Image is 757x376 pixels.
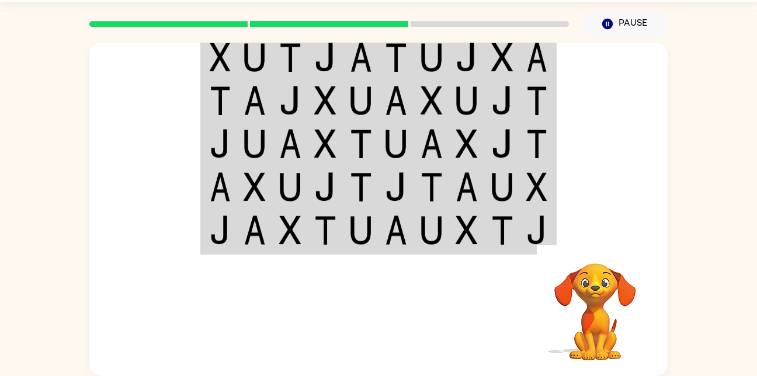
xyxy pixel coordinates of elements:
img: j [314,172,336,201]
img: u [350,86,372,115]
img: x [421,86,443,115]
img: j [491,129,513,158]
img: a [244,86,266,115]
img: t [385,43,407,72]
img: t [350,129,372,158]
img: a [421,129,443,158]
img: x [456,129,478,158]
img: a [385,215,407,245]
img: a [456,172,478,201]
img: a [279,129,301,158]
img: u [385,129,407,158]
img: x [244,172,266,201]
img: t [350,172,372,201]
img: u [350,215,372,245]
img: x [456,215,478,245]
img: x [314,129,336,158]
img: u [279,172,301,201]
img: a [385,86,407,115]
img: a [526,43,547,72]
img: x [526,172,547,201]
img: j [210,129,231,158]
img: u [421,215,443,245]
img: x [491,43,513,72]
img: x [314,86,336,115]
img: x [210,43,231,72]
img: j [279,86,301,115]
img: t [279,43,301,72]
img: j [526,215,547,245]
img: t [526,86,547,115]
img: u [456,86,478,115]
img: a [210,172,231,201]
img: u [491,172,513,201]
img: t [210,86,231,115]
img: j [456,43,478,72]
img: t [421,172,443,201]
img: a [350,43,372,72]
img: a [244,215,266,245]
img: j [491,86,513,115]
img: u [244,129,266,158]
img: u [421,43,443,72]
img: t [491,215,513,245]
img: t [314,215,336,245]
img: x [279,215,301,245]
img: j [314,43,336,72]
img: j [385,172,407,201]
img: u [244,43,266,72]
img: j [210,215,231,245]
button: Pause [583,11,668,37]
video: Your browser must support playing .mp4 files to use Literably. Please try using another browser. [537,245,654,362]
img: t [526,129,547,158]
